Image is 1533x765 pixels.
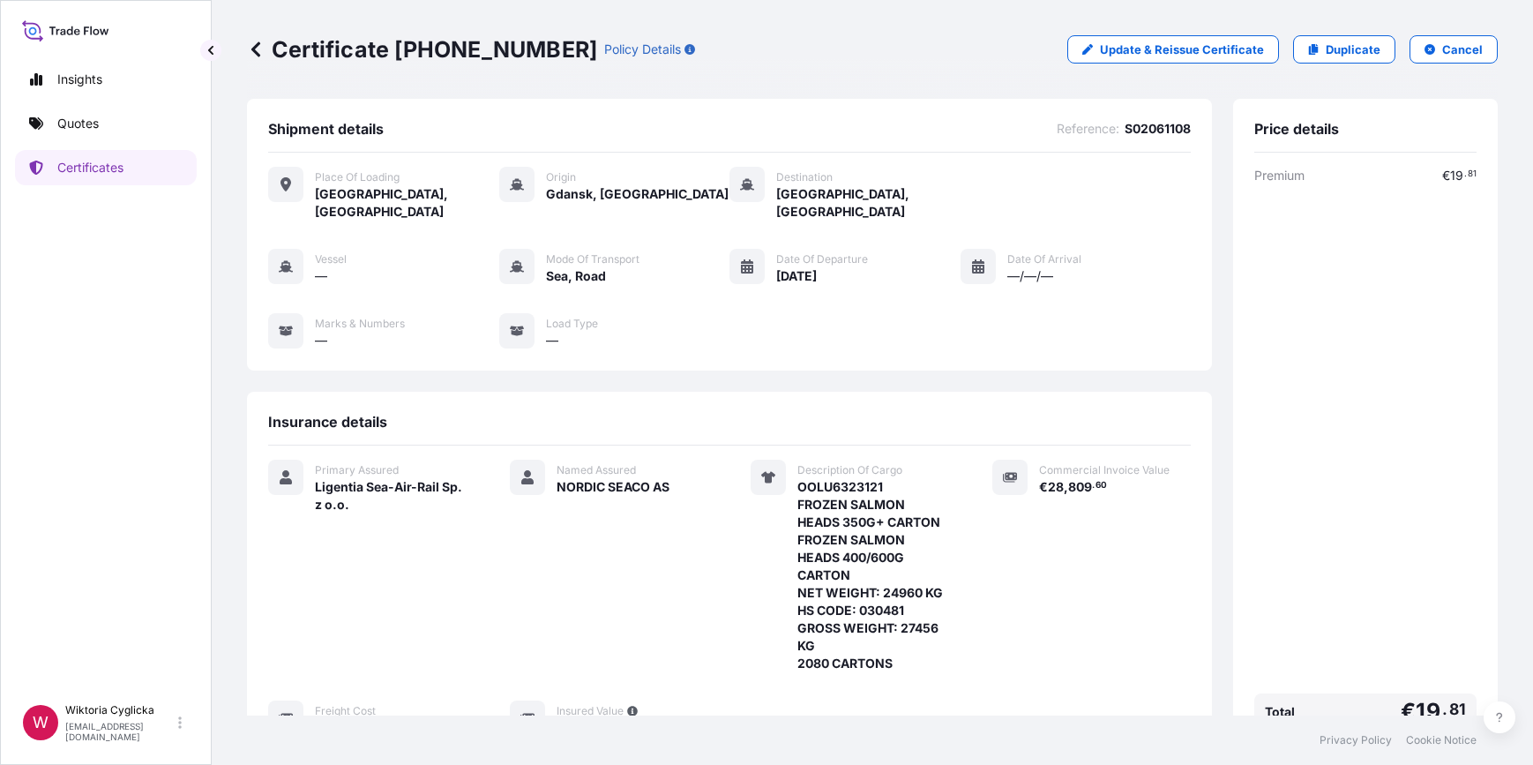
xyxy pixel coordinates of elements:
p: Policy Details [604,41,681,58]
span: 81 [1468,171,1477,177]
a: Privacy Policy [1320,733,1392,747]
span: Named Assured [557,463,636,477]
p: Insights [57,71,102,88]
span: Date of Departure [776,252,868,266]
span: . [1464,171,1467,177]
a: Cookie Notice [1406,733,1477,747]
a: Certificates [15,150,197,185]
span: , [1064,481,1068,493]
span: NORDIC SEACO AS [557,478,669,496]
span: OOLU6323121 FROZEN SALMON HEADS 350G+ CARTON FROZEN SALMON HEADS 400/600G CARTON NET WEIGHT: 2496... [797,478,950,672]
span: Total [1265,703,1295,721]
span: Price details [1254,120,1339,138]
p: Quotes [57,115,99,132]
button: Cancel [1410,35,1498,64]
p: Wiktoria Cyglicka [65,703,175,717]
span: [GEOGRAPHIC_DATA], [GEOGRAPHIC_DATA] [315,185,499,221]
a: Update & Reissue Certificate [1067,35,1279,64]
span: Ligentia Sea-Air-Rail Sp. z o.o. [315,478,467,514]
span: . [1442,704,1447,715]
span: Commercial Invoice Value [1039,463,1170,477]
span: Destination [776,170,833,184]
span: Origin [546,170,576,184]
span: 19 [1416,701,1440,723]
span: 28 [1048,481,1064,493]
span: Gdansk, [GEOGRAPHIC_DATA] [546,185,729,203]
a: Quotes [15,106,197,141]
span: Sea, Road [546,267,606,285]
span: Reference : [1057,120,1119,138]
span: — [315,332,327,349]
span: — [546,332,558,349]
span: Insured Value [557,704,624,718]
p: Certificates [57,159,123,176]
p: Certificate [PHONE_NUMBER] [247,35,597,64]
span: 60 [1096,483,1107,489]
p: Cancel [1442,41,1483,58]
span: Insurance details [268,413,387,431]
span: [GEOGRAPHIC_DATA], [GEOGRAPHIC_DATA] [776,185,961,221]
span: S02061108 [1125,120,1191,138]
span: Freight Cost [315,704,376,718]
span: [DATE] [776,267,817,285]
span: Premium [1254,167,1305,184]
span: Date of Arrival [1007,252,1081,266]
span: . [1092,483,1095,489]
span: Shipment details [268,120,384,138]
p: Update & Reissue Certificate [1100,41,1264,58]
a: Insights [15,62,197,97]
span: Vessel [315,252,347,266]
span: € [1442,169,1450,182]
span: 81 [1449,704,1466,715]
span: Primary Assured [315,463,399,477]
span: 19 [1450,169,1463,182]
span: Marks & Numbers [315,317,405,331]
span: Description Of Cargo [797,463,902,477]
a: Duplicate [1293,35,1395,64]
span: 809 [1068,481,1092,493]
span: — [315,267,327,285]
span: Mode of Transport [546,252,639,266]
span: Place of Loading [315,170,400,184]
span: Load Type [546,317,598,331]
span: € [1039,481,1048,493]
span: —/—/— [1007,267,1053,285]
p: [EMAIL_ADDRESS][DOMAIN_NAME] [65,721,175,742]
span: W [33,714,49,731]
p: Duplicate [1326,41,1380,58]
span: € [1401,701,1416,723]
